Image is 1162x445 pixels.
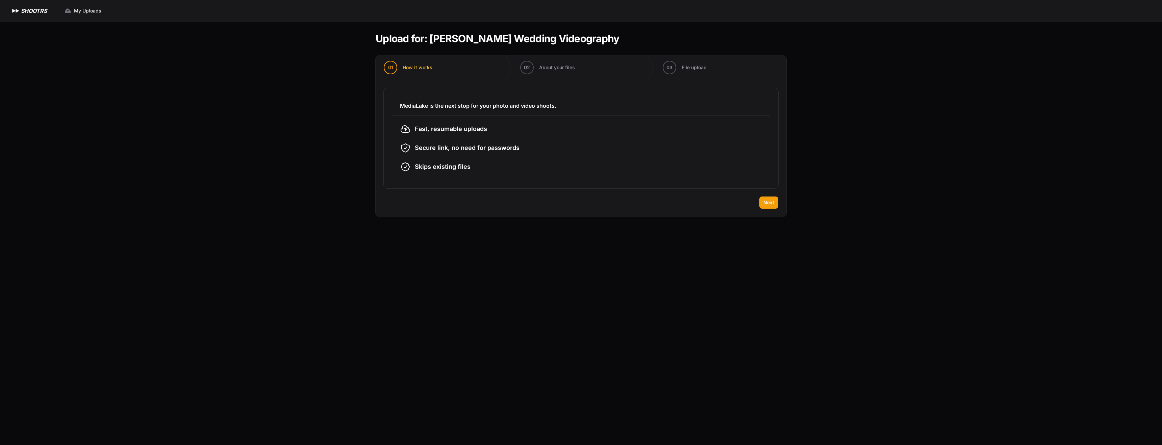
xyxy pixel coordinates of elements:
[11,7,21,15] img: SHOOTRS
[759,197,778,209] button: Next
[21,7,47,15] h1: SHOOTRS
[376,32,619,45] h1: Upload for: [PERSON_NAME] Wedding Videography
[11,7,47,15] a: SHOOTRS SHOOTRS
[415,124,487,134] span: Fast, resumable uploads
[415,143,520,153] span: Secure link, no need for passwords
[666,64,673,71] span: 03
[60,5,105,17] a: My Uploads
[524,64,530,71] span: 02
[512,55,583,80] button: 02 About your files
[682,64,707,71] span: File upload
[388,64,393,71] span: 01
[376,55,440,80] button: 01 How it works
[763,199,774,206] span: Next
[400,102,762,110] h3: MediaLake is the next stop for your photo and video shoots.
[655,55,715,80] button: 03 File upload
[74,7,101,14] span: My Uploads
[539,64,575,71] span: About your files
[415,162,471,172] span: Skips existing files
[403,64,432,71] span: How it works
